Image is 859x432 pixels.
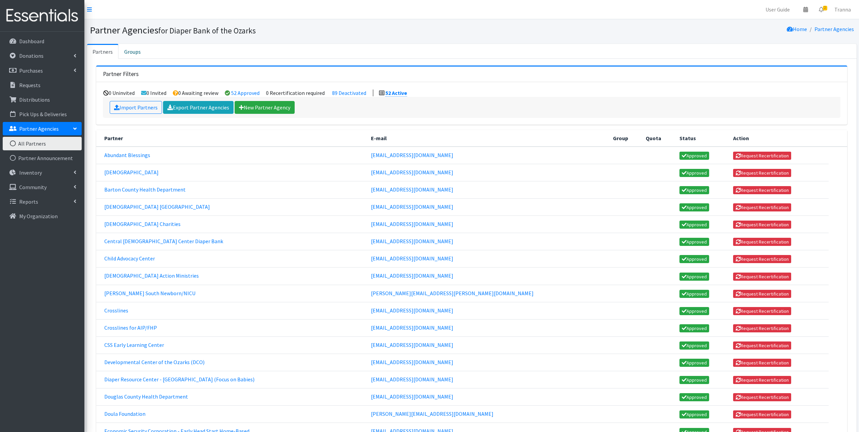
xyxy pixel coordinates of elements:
a: [EMAIL_ADDRESS][DOMAIN_NAME] [371,255,453,262]
button: Request Recertification [733,255,791,263]
a: Purchases [3,64,82,77]
button: Request Recertification [733,359,791,367]
a: [DEMOGRAPHIC_DATA] Action Ministries [104,272,199,279]
th: E-mail [367,130,609,147]
h3: Partner Filters [103,71,139,78]
a: Home [787,26,807,32]
a: [EMAIL_ADDRESS][DOMAIN_NAME] [371,169,453,176]
a: Approved [679,324,709,332]
a: Partner Agencies [814,26,854,32]
th: Quota [642,130,675,147]
a: 89 Deactivated [332,90,366,96]
a: Pick Ups & Deliveries [3,107,82,121]
a: Community [3,180,82,194]
li: 0 Recertification required [266,90,325,96]
p: Distributions [19,96,50,103]
a: Abundant Blessings [104,152,150,158]
a: CSS Early Learning Center [104,341,164,348]
a: [EMAIL_ADDRESS][DOMAIN_NAME] [371,221,453,227]
a: All Partners [3,137,82,150]
p: Donations [19,52,44,59]
p: Purchases [19,67,43,74]
h1: Partner Agencies [90,24,469,36]
a: New Partner Agency [235,101,295,114]
a: Approved [679,221,709,229]
a: Approved [679,341,709,350]
p: Partner Agencies [19,125,59,132]
a: Child Advocacy Center [104,255,155,262]
a: [EMAIL_ADDRESS][DOMAIN_NAME] [371,341,453,348]
a: [PERSON_NAME][EMAIL_ADDRESS][PERSON_NAME][DOMAIN_NAME] [371,290,534,297]
a: Reports [3,195,82,208]
a: Distributions [3,93,82,106]
a: Approved [679,359,709,367]
a: [EMAIL_ADDRESS][DOMAIN_NAME] [371,152,453,158]
a: Approved [679,410,709,418]
img: HumanEssentials [3,4,82,27]
a: [EMAIL_ADDRESS][DOMAIN_NAME] [371,272,453,279]
button: Request Recertification [733,169,791,177]
a: [PERSON_NAME][EMAIL_ADDRESS][DOMAIN_NAME] [371,410,493,417]
a: Partner Agencies [3,122,82,135]
button: Request Recertification [733,307,791,315]
button: Request Recertification [733,393,791,401]
a: Approved [679,152,709,160]
button: Request Recertification [733,290,791,298]
button: Request Recertification [733,273,791,281]
small: for Diaper Bank of the Ozarks [158,26,256,35]
a: [EMAIL_ADDRESS][DOMAIN_NAME] [371,393,453,400]
a: [EMAIL_ADDRESS][DOMAIN_NAME] [371,376,453,383]
p: Dashboard [19,38,44,45]
button: Request Recertification [733,324,791,332]
button: Request Recertification [733,152,791,160]
a: Export Partner Agencies [163,101,234,114]
a: Approved [679,169,709,177]
a: Approved [679,186,709,194]
a: 52 Active [385,90,407,97]
button: Request Recertification [733,221,791,229]
p: Community [19,184,47,190]
span: 2 [823,6,827,10]
p: My Organization [19,213,58,220]
th: Partner [96,130,367,147]
a: Approved [679,376,709,384]
a: [PERSON_NAME] South Newborn/NICU [104,290,195,297]
button: Request Recertification [733,376,791,384]
a: [EMAIL_ADDRESS][DOMAIN_NAME] [371,238,453,245]
a: Douglas County Health Department [104,393,188,400]
a: Donations [3,49,82,62]
a: Crosslines [104,307,128,314]
a: Inventory [3,166,82,179]
a: 2 [813,3,829,16]
a: [EMAIL_ADDRESS][DOMAIN_NAME] [371,307,453,314]
th: Status [675,130,729,147]
a: [EMAIL_ADDRESS][DOMAIN_NAME] [371,203,453,210]
a: 52 Approved [231,90,260,96]
a: Crosslines for AIP/FHP [104,324,157,331]
a: Approved [679,307,709,315]
a: My Organization [3,209,82,223]
button: Request Recertification [733,186,791,194]
a: Dashboard [3,34,82,48]
button: Request Recertification [733,410,791,418]
a: [EMAIL_ADDRESS][DOMAIN_NAME] [371,186,453,193]
th: Action [729,130,828,147]
a: Diaper Resource Center - [GEOGRAPHIC_DATA] (Focus on Babies) [104,376,254,383]
a: [DEMOGRAPHIC_DATA] [GEOGRAPHIC_DATA] [104,203,210,210]
a: Doula Foundation [104,410,145,417]
button: Request Recertification [733,203,791,211]
a: [DEMOGRAPHIC_DATA] Charities [104,221,181,227]
a: [EMAIL_ADDRESS][DOMAIN_NAME] [371,359,453,365]
a: Requests [3,78,82,92]
a: [DEMOGRAPHIC_DATA] [104,169,159,176]
a: Approved [679,203,709,211]
a: Developmental Center of the Ozarks (DCO) [104,359,205,365]
li: 0 Invited [141,90,166,96]
p: Requests [19,82,41,88]
p: Inventory [19,169,42,176]
p: Pick Ups & Deliveries [19,111,67,118]
button: Request Recertification [733,238,791,246]
a: [EMAIL_ADDRESS][DOMAIN_NAME] [371,324,453,331]
a: Tranna [829,3,856,16]
a: Approved [679,273,709,281]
